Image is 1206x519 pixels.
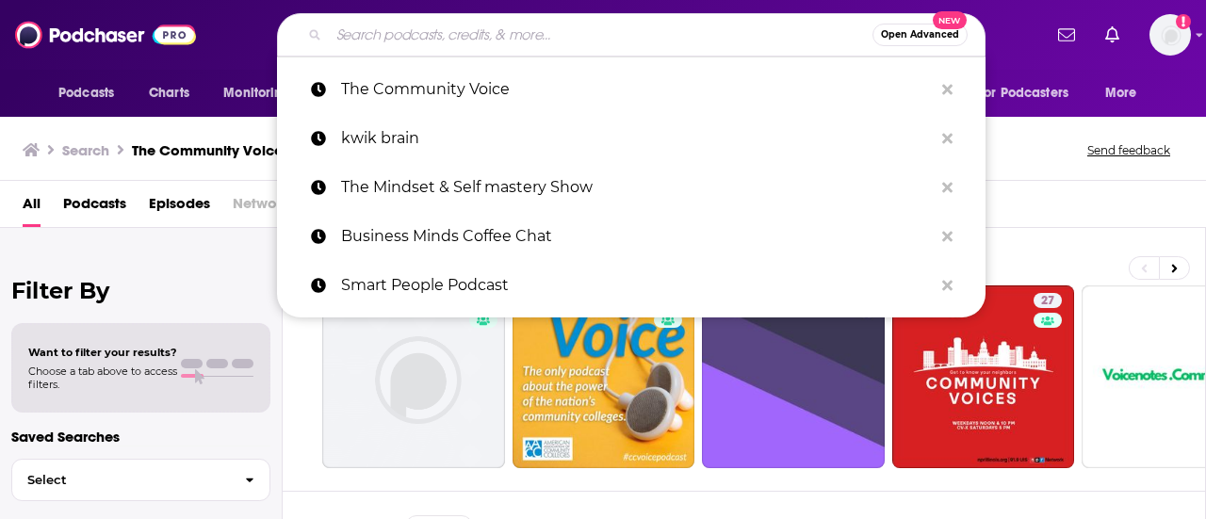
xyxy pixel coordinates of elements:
[277,212,986,261] a: Business Minds Coffee Chat
[63,188,126,227] a: Podcasts
[277,261,986,310] a: Smart People Podcast
[341,114,933,163] p: kwik brain
[978,80,1068,106] span: For Podcasters
[892,285,1075,468] a: 27
[1034,293,1062,308] a: 27
[513,285,695,468] a: 34
[15,17,196,53] img: Podchaser - Follow, Share and Rate Podcasts
[341,163,933,212] p: The Mindset & Self mastery Show
[23,188,41,227] a: All
[277,114,986,163] a: kwik brain
[11,459,270,501] button: Select
[1149,14,1191,56] span: Logged in as LBraverman
[58,80,114,106] span: Podcasts
[1041,292,1054,311] span: 27
[881,30,959,40] span: Open Advanced
[149,80,189,106] span: Charts
[28,365,177,391] span: Choose a tab above to access filters.
[277,13,986,57] div: Search podcasts, credits, & more...
[277,65,986,114] a: The Community Voice
[149,188,210,227] a: Episodes
[132,141,283,159] h3: The Community Voice
[1105,80,1137,106] span: More
[12,474,230,486] span: Select
[223,80,290,106] span: Monitoring
[322,285,505,468] a: 4
[137,75,201,111] a: Charts
[1176,14,1191,29] svg: Add a profile image
[1149,14,1191,56] button: Show profile menu
[45,75,139,111] button: open menu
[277,163,986,212] a: The Mindset & Self mastery Show
[872,24,968,46] button: Open AdvancedNew
[11,277,270,304] h2: Filter By
[329,20,872,50] input: Search podcasts, credits, & more...
[933,11,967,29] span: New
[1092,75,1161,111] button: open menu
[28,346,177,359] span: Want to filter your results?
[341,212,933,261] p: Business Minds Coffee Chat
[1051,19,1083,51] a: Show notifications dropdown
[1098,19,1127,51] a: Show notifications dropdown
[233,188,296,227] span: Networks
[341,261,933,310] p: Smart People Podcast
[210,75,315,111] button: open menu
[1149,14,1191,56] img: User Profile
[11,428,270,446] p: Saved Searches
[62,141,109,159] h3: Search
[1082,142,1176,158] button: Send feedback
[966,75,1096,111] button: open menu
[341,65,933,114] p: The Community Voice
